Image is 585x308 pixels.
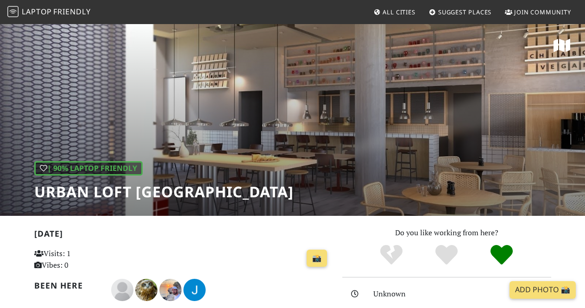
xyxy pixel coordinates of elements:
span: Evren Dombak [159,284,183,294]
div: Unknown [373,288,557,300]
h1: URBAN LOFT [GEOGRAPHIC_DATA] [34,183,294,201]
h2: [DATE] [34,229,331,242]
a: All Cities [370,4,419,20]
p: Visits: 1 Vibes: 0 [34,248,126,271]
img: 3698-jesse.jpg [183,279,206,301]
span: Enrico John [111,284,135,294]
img: blank-535327c66bd565773addf3077783bbfce4b00ec00e9fd257753287c682c7fa38.png [111,279,133,301]
p: Do you like working from here? [342,227,551,239]
a: Join Community [501,4,575,20]
img: 2954-maksim.jpg [135,279,157,301]
div: | 90% Laptop Friendly [34,161,143,176]
span: Suggest Places [438,8,492,16]
a: LaptopFriendly LaptopFriendly [7,4,91,20]
a: 📸 [307,250,327,267]
a: Suggest Places [425,4,496,20]
span: Jesse H [183,284,206,294]
h2: Been here [34,281,100,290]
div: Definitely! [474,244,529,267]
span: Laptop [22,6,52,17]
span: All Cities [383,8,415,16]
div: No [364,244,419,267]
span: Friendly [53,6,90,17]
img: LaptopFriendly [7,6,19,17]
span: Максим Сабянин [135,284,159,294]
span: Join Community [514,8,571,16]
a: Add Photo 📸 [510,281,576,299]
img: 5401-evren.jpg [159,279,182,301]
div: Yes [419,244,474,267]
